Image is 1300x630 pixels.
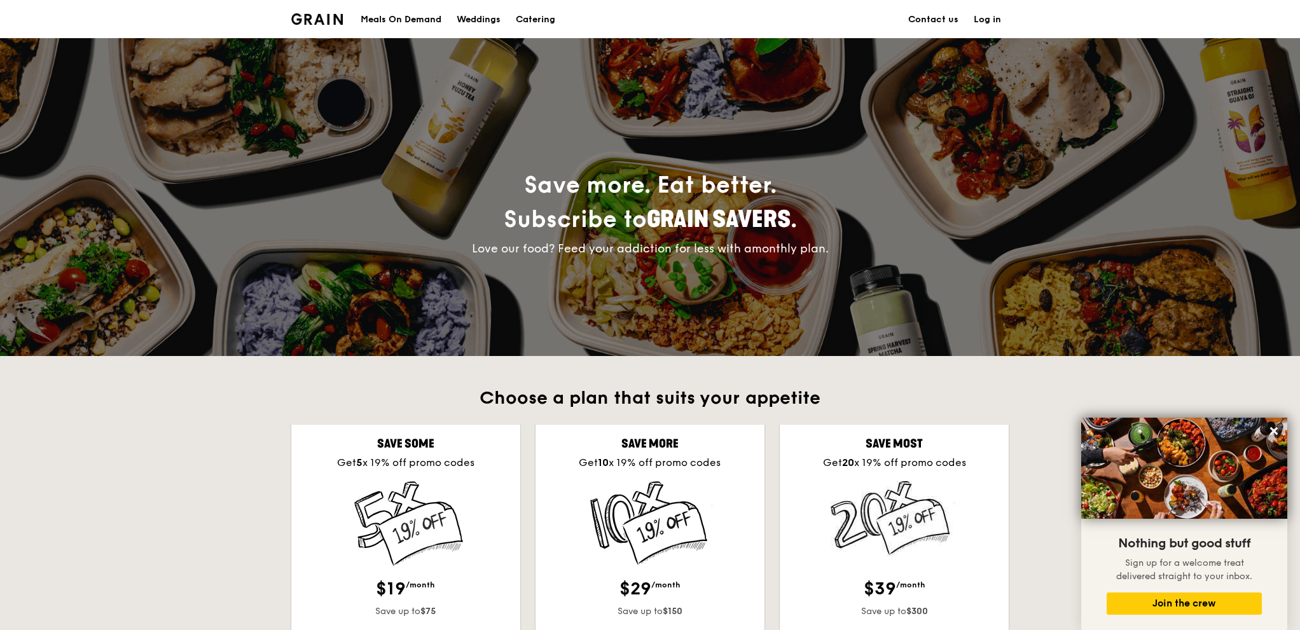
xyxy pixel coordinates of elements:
strong: $150 [663,606,682,617]
div: Catering [516,1,555,39]
span: Grain Savers [647,206,791,233]
img: Grain [291,13,343,25]
button: Close [1264,421,1284,441]
span: /month [406,580,435,589]
span: Love our food? Feed your addiction for less with a [472,242,829,256]
strong: $300 [906,606,928,617]
div: Get x 19% off promo codes [301,455,510,470]
a: Contact us [901,1,966,39]
span: $39 [864,578,896,599]
a: Weddings [449,1,508,39]
span: Sign up for a welcome treat delivered straight to your inbox. [1116,558,1252,582]
div: Save up to [790,605,999,618]
img: Save 20 Times [831,481,958,556]
strong: 10 [598,456,609,469]
span: /month [896,580,925,589]
div: Save more [546,435,754,453]
strong: 20 [842,456,854,469]
strong: 5 [356,456,363,469]
span: $29 [619,578,651,599]
button: Join the crew [1107,592,1262,615]
div: Meals On Demand [361,1,441,39]
span: Choose a plan that suits your appetite [480,387,820,409]
img: DSC07876-Edit02-Large.jpeg [1081,418,1287,519]
span: monthly plan. [752,242,829,256]
strong: $75 [420,606,436,617]
div: Weddings [457,1,501,39]
a: Log in [966,1,1009,39]
a: Catering [508,1,563,39]
span: Nothing but good stuff [1118,536,1250,551]
span: Save more. Eat better. [504,172,797,233]
span: $19 [376,578,406,599]
div: Get x 19% off promo codes [546,455,754,470]
div: Save up to [546,605,754,618]
div: Save most [790,435,999,453]
span: Subscribe to . [504,206,797,233]
div: Get x 19% off promo codes [790,455,999,470]
div: Save up to [301,605,510,618]
img: Save 10 Times [587,481,712,566]
div: Save some [301,435,510,453]
img: Save 5 times [343,481,468,567]
span: /month [651,580,681,589]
